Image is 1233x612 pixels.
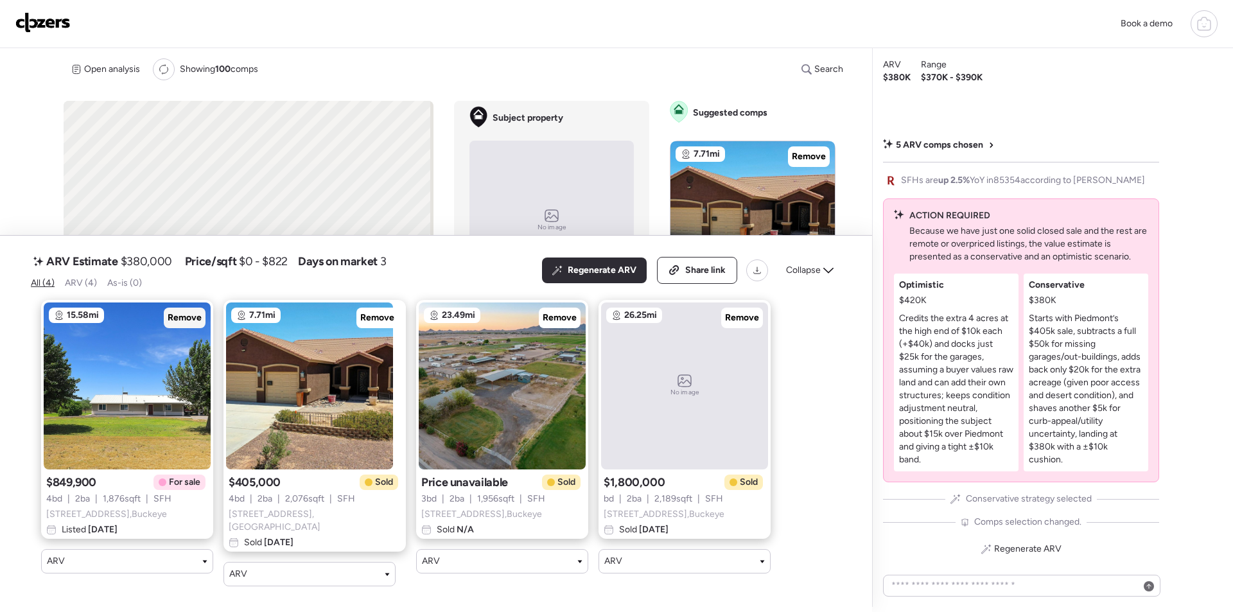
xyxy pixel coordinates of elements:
span: | [520,493,522,505]
span: Regenerate ARV [994,543,1062,555]
span: Remove [725,311,759,324]
span: SFH [527,493,545,505]
span: Showing comps [180,63,258,76]
span: Comps selection changed. [974,516,1081,529]
span: 1,956 sqft [477,493,514,505]
span: [STREET_ADDRESS] , Buckeye [46,508,167,521]
span: $380K [1029,294,1056,307]
span: | [67,493,70,505]
span: Sold [244,536,293,549]
span: | [250,493,252,505]
span: For sale [169,476,200,489]
span: ARV [422,555,440,568]
span: 100 [215,64,231,74]
span: | [647,493,649,505]
span: Listed [62,523,118,536]
span: No image [538,222,566,232]
span: All (4) [31,277,55,288]
span: 2 ba [75,493,90,505]
span: 2 ba [450,493,464,505]
span: Optimistic [899,279,944,292]
span: Sold [557,476,575,489]
span: Regenerate ARV [568,264,636,277]
span: ARV Estimate [46,254,118,269]
span: | [146,493,148,505]
span: Subject property [493,112,563,125]
span: [STREET_ADDRESS] , Buckeye [604,508,724,521]
p: Credits the extra 4 acres at the high end of $10k each (+$40k) and docks just $25k for the garage... [899,312,1013,466]
span: | [329,493,332,505]
span: As-is (0) [107,277,142,288]
span: $1,800,000 [604,475,665,490]
p: Because we have just one solid closed sale and the rest are remote or overpriced listings, the va... [909,225,1148,263]
span: 2 ba [258,493,272,505]
span: 2 ba [627,493,642,505]
span: Open analysis [84,63,140,76]
span: | [95,493,98,505]
span: SFHs are YoY in 85354 according to [PERSON_NAME] [901,174,1145,187]
span: $405,000 [229,475,281,490]
span: | [469,493,472,505]
span: [DATE] [86,524,118,535]
span: $420K [899,294,927,307]
span: Remove [543,311,577,324]
span: Price/sqft [185,254,236,269]
span: Price unavailable [421,475,508,490]
span: $370K - $390K [921,71,983,84]
img: Logo [15,12,71,33]
span: Sold [375,476,393,489]
span: Sold [619,523,669,536]
span: No image [670,387,699,398]
span: Range [921,58,947,71]
span: Days on market [298,254,378,269]
span: Remove [360,311,394,324]
span: 23.49mi [442,309,475,322]
span: 3 bd [421,493,437,505]
span: 15.58mi [67,309,99,322]
span: ARV (4) [65,277,97,288]
span: Sold [437,523,474,536]
span: | [277,493,280,505]
span: 1,876 sqft [103,493,141,505]
span: Share link [685,264,726,277]
span: $849,900 [46,475,96,490]
span: 2,076 sqft [285,493,324,505]
span: [STREET_ADDRESS] , [GEOGRAPHIC_DATA] [229,508,401,534]
span: SFH [705,493,723,505]
span: Conservative strategy selected [966,493,1092,505]
span: $0 - $822 [239,254,288,269]
p: Starts with Piedmont’s $405k sale, subtracts a full $50k for missing garages/out-buildings, adds ... [1029,312,1143,466]
span: $380K [883,71,911,84]
span: bd [604,493,614,505]
span: ARV [604,555,622,568]
span: up 2.5% [938,175,970,186]
span: N/A [455,524,474,535]
span: 7.71mi [694,148,720,161]
span: Remove [168,311,202,324]
span: 4 bd [229,493,245,505]
span: 26.25mi [624,309,657,322]
span: Suggested comps [693,107,767,119]
span: SFH [153,493,171,505]
span: 5 ARV comps chosen [896,139,983,152]
span: ARV [47,555,65,568]
span: [DATE] [262,537,293,548]
span: ARV [883,58,901,71]
span: | [442,493,444,505]
span: $380,000 [121,254,172,269]
span: Remove [792,150,826,163]
span: Sold [740,476,758,489]
span: 7.71mi [249,309,275,322]
span: [STREET_ADDRESS] , Buckeye [421,508,542,521]
span: Book a demo [1121,18,1173,29]
span: | [619,493,622,505]
span: Search [814,63,843,76]
span: [DATE] [637,524,669,535]
span: 3 [380,254,387,269]
span: SFH [337,493,355,505]
span: ARV [229,568,247,581]
span: | [697,493,700,505]
span: ACTION REQUIRED [909,209,990,222]
span: 2,189 sqft [654,493,692,505]
span: 4 bd [46,493,62,505]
